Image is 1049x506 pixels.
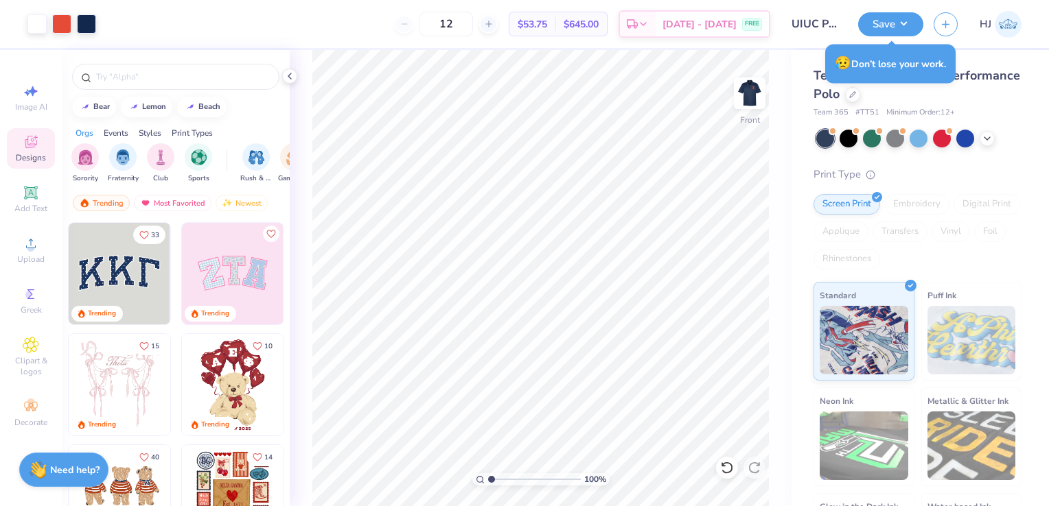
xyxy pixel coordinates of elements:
div: bear [93,103,110,110]
div: Styles [139,127,161,139]
span: Clipart & logos [7,355,55,377]
div: filter for Game Day [278,143,310,184]
img: Sports Image [191,149,207,165]
span: 100 % [584,473,606,485]
img: trend_line.gif [80,103,91,111]
button: Like [133,337,165,355]
div: Trending [73,195,130,211]
button: Like [133,448,165,466]
button: filter button [108,143,139,184]
img: trend_line.gif [128,103,139,111]
img: trend_line.gif [185,103,196,111]
button: filter button [185,143,212,184]
img: Rush & Bid Image [249,149,264,165]
img: 3b9aba4f-e317-4aa7-a679-c95a879539bd [69,223,170,324]
div: Digital Print [954,194,1020,215]
span: Fraternity [108,173,139,184]
span: Upload [17,254,45,265]
span: 15 [151,343,159,350]
span: Sports [188,173,209,184]
button: filter button [147,143,174,184]
div: Most Favorited [134,195,211,211]
img: Sorority Image [78,149,93,165]
span: Team 365 [814,107,849,119]
span: Greek [21,304,42,315]
span: 40 [151,454,159,461]
div: Vinyl [932,221,970,242]
img: trending.gif [79,198,90,208]
div: Trending [88,309,116,319]
div: Trending [88,420,116,430]
div: Orgs [76,127,93,139]
div: Trending [201,420,229,430]
button: Like [133,226,165,244]
img: Front [736,80,763,107]
button: Like [246,448,279,466]
span: $645.00 [564,17,599,32]
span: Image AI [15,101,47,112]
img: Neon Ink [820,411,908,480]
span: Game Day [278,173,310,184]
div: Events [104,127,128,139]
span: Team 365 Men's Zone Performance Polo [814,67,1020,102]
img: e74243e0-e378-47aa-a400-bc6bcb25063a [283,334,384,435]
span: Puff Ink [927,288,956,302]
div: filter for Club [147,143,174,184]
img: Hayden Joseph [995,11,1022,38]
img: most_fav.gif [140,198,151,208]
span: Club [153,173,168,184]
strong: Need help? [50,463,100,477]
div: Embroidery [884,194,949,215]
button: filter button [71,143,99,184]
span: Standard [820,288,856,302]
span: Neon Ink [820,394,853,408]
span: HJ [980,16,991,32]
input: – – [419,12,473,36]
img: edfb13fc-0e43-44eb-bea2-bf7fc0dd67f9 [170,223,271,324]
span: 10 [264,343,273,350]
span: Minimum Order: 12 + [886,107,955,119]
button: lemon [121,97,172,117]
div: filter for Rush & Bid [240,143,272,184]
div: Don’t lose your work. [825,44,956,83]
div: filter for Sports [185,143,212,184]
span: [DATE] - [DATE] [662,17,737,32]
button: beach [177,97,227,117]
div: Print Types [172,127,213,139]
img: 9980f5e8-e6a1-4b4a-8839-2b0e9349023c [182,223,284,324]
div: Print Type [814,167,1022,182]
img: Metallic & Glitter Ink [927,411,1016,480]
img: Club Image [153,149,168,165]
span: $53.75 [518,17,547,32]
span: Decorate [14,417,47,428]
button: Save [858,12,923,36]
span: 33 [151,232,159,239]
span: Rush & Bid [240,173,272,184]
img: Fraternity Image [115,149,130,165]
div: Applique [814,221,868,242]
input: Try "Alpha" [95,70,270,84]
button: filter button [278,143,310,184]
img: 587403a7-0594-4a7f-b2bd-0ca67a3ff8dd [182,334,284,435]
span: Designs [16,152,46,163]
img: Newest.gif [222,198,233,208]
span: 14 [264,454,273,461]
img: Game Day Image [286,149,302,165]
img: Standard [820,306,908,374]
button: filter button [240,143,272,184]
div: beach [198,103,220,110]
div: Screen Print [814,194,880,215]
a: HJ [980,11,1022,38]
button: Like [263,226,279,242]
div: Rhinestones [814,249,880,269]
div: Front [740,114,760,126]
div: filter for Fraternity [108,143,139,184]
img: Puff Ink [927,306,1016,374]
input: Untitled Design [781,10,848,38]
span: 😥 [835,54,851,72]
span: Sorority [73,173,98,184]
div: Newest [216,195,268,211]
span: FREE [745,19,759,29]
div: Trending [201,309,229,319]
div: Transfers [873,221,927,242]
